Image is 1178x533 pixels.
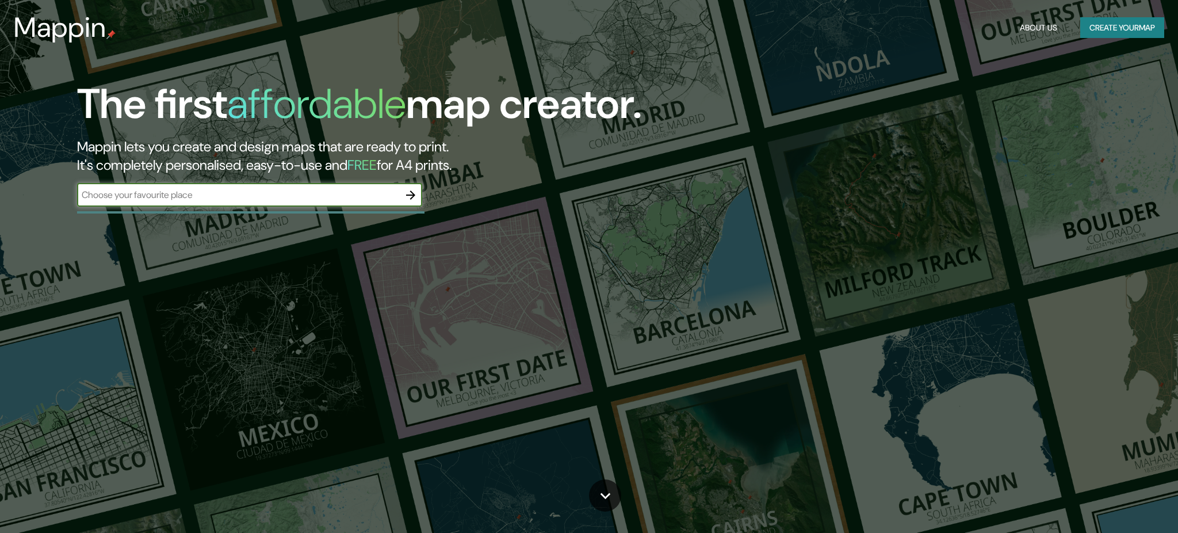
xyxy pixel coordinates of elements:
button: About Us [1015,17,1062,39]
h2: Mappin lets you create and design maps that are ready to print. It's completely personalised, eas... [77,138,666,174]
input: Choose your favourite place [77,188,399,201]
img: mappin-pin [106,30,116,39]
h1: The first map creator. [77,80,642,138]
button: Create yourmap [1080,17,1164,39]
h5: FREE [347,156,377,174]
h3: Mappin [14,12,106,44]
h1: affordable [227,77,406,131]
